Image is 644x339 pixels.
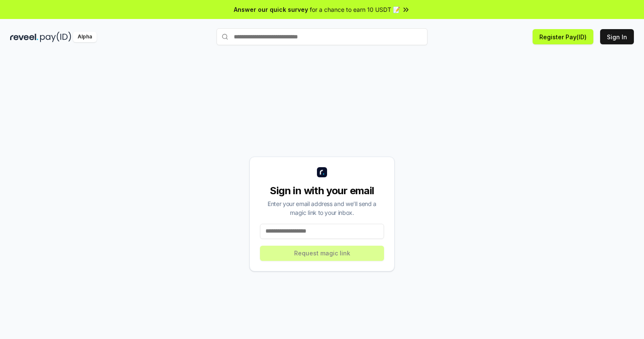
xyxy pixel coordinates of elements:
img: reveel_dark [10,32,38,42]
img: pay_id [40,32,71,42]
span: for a chance to earn 10 USDT 📝 [310,5,400,14]
div: Sign in with your email [260,184,384,198]
button: Sign In [600,29,634,44]
img: logo_small [317,167,327,177]
div: Enter your email address and we’ll send a magic link to your inbox. [260,199,384,217]
span: Answer our quick survey [234,5,308,14]
div: Alpha [73,32,97,42]
button: Register Pay(ID) [533,29,593,44]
